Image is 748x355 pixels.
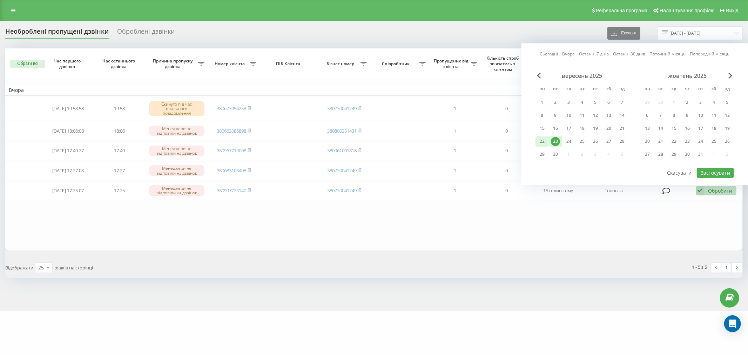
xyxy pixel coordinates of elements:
div: Оброблені дзвінки [117,28,175,39]
div: 15 [669,124,679,133]
a: Останні 7 днів [579,51,609,58]
div: 18 [709,124,719,133]
a: 380730041249 [327,187,357,194]
div: ср 1 жовт 2025 р. [667,97,681,108]
span: Бізнес номер [322,61,360,67]
div: Менеджери не відповіли на дзвінок [149,126,204,136]
div: Необроблені пропущені дзвінки [5,28,109,39]
div: 16 [551,124,560,133]
span: Налаштування профілю [660,8,714,13]
td: 17:27 [94,161,145,180]
div: нд 12 жовт 2025 р. [721,110,734,121]
div: сб 4 жовт 2025 р. [707,97,721,108]
td: 0 [481,161,532,180]
button: Застосувати [697,168,734,178]
span: Співробітник [374,61,419,67]
div: 27 [643,150,652,159]
td: 17:40 [94,141,145,160]
abbr: середа [564,84,574,95]
div: пн 22 вер 2025 р. [535,136,549,147]
div: 3 [696,98,705,107]
div: пн 15 вер 2025 р. [535,123,549,134]
div: нд 26 жовт 2025 р. [721,136,734,147]
div: 2 [551,98,560,107]
div: ср 10 вер 2025 р. [562,110,575,121]
td: 18:06 [94,122,145,140]
div: 25 [38,264,44,271]
div: чт 2 жовт 2025 р. [681,97,694,108]
div: 24 [696,137,705,146]
div: 9 [683,111,692,120]
div: пт 19 вер 2025 р. [589,123,602,134]
div: Менеджери не відповіли на дзвінок [149,185,204,196]
div: нд 19 жовт 2025 р. [721,123,734,134]
a: 1 [721,263,732,273]
abbr: п’ятниця [695,84,706,95]
div: ср 17 вер 2025 р. [562,123,575,134]
td: [DATE] 17:40:27 [42,141,94,160]
a: 380961001818 [327,147,357,154]
abbr: вівторок [550,84,561,95]
div: 4 [709,98,719,107]
div: чт 4 вер 2025 р. [575,97,589,108]
span: Вихід [726,8,739,13]
div: 30 [683,150,692,159]
a: 380997723140 [217,187,246,194]
div: 28 [656,150,665,159]
span: ПІБ Клієнта [266,61,312,67]
div: сб 25 жовт 2025 р. [707,136,721,147]
abbr: середа [669,84,679,95]
td: 1 [429,161,481,180]
div: вт 28 жовт 2025 р. [654,149,667,160]
abbr: неділя [722,84,733,95]
abbr: четвер [577,84,587,95]
div: пт 5 вер 2025 р. [589,97,602,108]
div: ср 15 жовт 2025 р. [667,123,681,134]
div: 8 [538,111,547,120]
div: вт 23 вер 2025 р. [549,136,562,147]
td: 0 [481,122,532,140]
div: нд 14 вер 2025 р. [615,110,629,121]
abbr: понеділок [537,84,547,95]
div: 16 [683,124,692,133]
div: пт 10 жовт 2025 р. [694,110,707,121]
a: 380663086898 [217,128,246,134]
div: 8 [669,111,679,120]
abbr: п’ятниця [590,84,601,95]
td: 0 [481,181,532,200]
div: 19 [723,124,732,133]
div: 3 [564,98,573,107]
div: 17 [696,124,705,133]
div: пн 6 жовт 2025 р. [641,110,654,121]
td: [DATE] 18:06:08 [42,122,94,140]
div: 17 [564,124,573,133]
td: 1 [429,181,481,200]
div: 22 [669,137,679,146]
div: ср 3 вер 2025 р. [562,97,575,108]
td: 17:25 [94,181,145,200]
div: 25 [709,137,719,146]
div: 1 [669,98,679,107]
div: 9 [551,111,560,120]
div: 12 [591,111,600,120]
a: 380967719008 [217,147,246,154]
span: Кількість спроб зв'язатись з клієнтом [484,55,523,72]
div: Обробити [708,187,733,194]
span: рядків на сторінці [54,264,93,271]
td: 15 годин тому [533,181,584,200]
span: Next Month [728,72,733,79]
a: 380730041249 [327,105,357,112]
div: 29 [538,150,547,159]
div: Менеджери не відповіли на дзвінок [149,165,204,176]
td: [DATE] 19:58:58 [42,97,94,120]
a: Попередній місяць [690,51,730,58]
div: пн 29 вер 2025 р. [535,149,549,160]
td: 1 [429,97,481,120]
div: 13 [604,111,613,120]
div: чт 16 жовт 2025 р. [681,123,694,134]
div: 1 [538,98,547,107]
div: пн 20 жовт 2025 р. [641,136,654,147]
div: 14 [618,111,627,120]
div: 5 [591,98,600,107]
span: Номер клієнта [211,61,250,67]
